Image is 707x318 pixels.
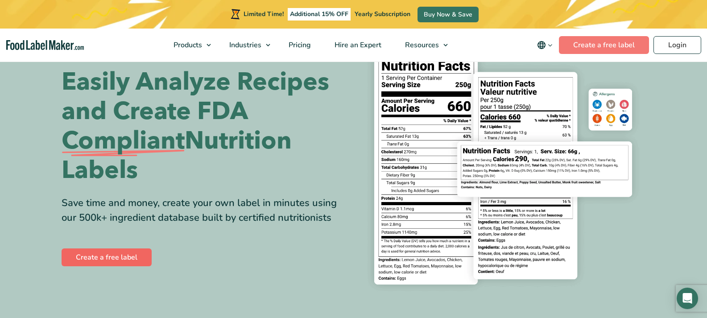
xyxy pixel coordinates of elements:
[171,40,203,50] span: Products
[653,36,701,54] a: Login
[402,40,440,50] span: Resources
[62,248,152,266] a: Create a free label
[418,7,479,22] a: Buy Now & Save
[286,40,312,50] span: Pricing
[62,126,185,156] span: Compliant
[62,67,347,185] h1: Easily Analyze Recipes and Create FDA Nutrition Labels
[218,29,275,62] a: Industries
[677,288,698,309] div: Open Intercom Messenger
[332,40,382,50] span: Hire an Expert
[323,29,391,62] a: Hire an Expert
[244,10,284,18] span: Limited Time!
[162,29,215,62] a: Products
[277,29,321,62] a: Pricing
[355,10,410,18] span: Yearly Subscription
[62,196,347,225] div: Save time and money, create your own label in minutes using our 500k+ ingredient database built b...
[288,8,351,21] span: Additional 15% OFF
[227,40,262,50] span: Industries
[393,29,452,62] a: Resources
[559,36,649,54] a: Create a free label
